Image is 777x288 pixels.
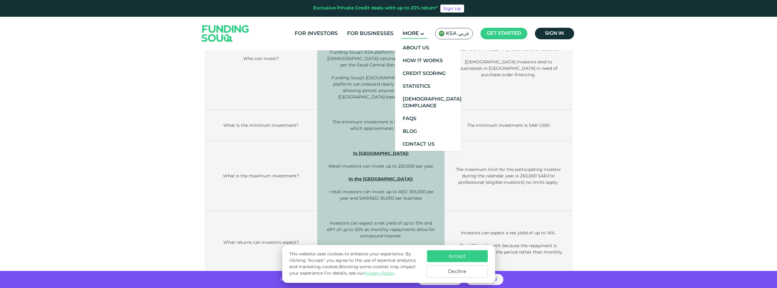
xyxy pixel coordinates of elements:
[457,40,560,52] span: Tameed’s platform can only onboard [DEMOGRAPHIC_DATA] nationals and residents.
[403,31,419,36] span: More
[327,49,434,68] span: Funding Souq’s KSA platform can onboard only [DEMOGRAPHIC_DATA] nationals and residents as per th...
[395,138,460,151] a: Contact Us
[353,151,409,156] span: In [GEOGRAPHIC_DATA]:
[332,119,429,131] span: The minimum investment is SAR / AED 1,000, which approximates to $270.
[545,31,564,36] span: Sign in
[395,125,460,138] a: Blog
[446,30,470,37] span: KSA عربي
[395,67,460,80] a: Credit Scoring
[293,29,339,39] a: For Investors
[487,31,521,36] span: Get started
[439,30,445,37] img: SA Flag
[349,176,413,182] span: In the [GEOGRAPHIC_DATA]:
[345,29,395,39] a: For Businesses
[458,173,558,185] span: For professional (eligible investors) no limits apply.
[313,5,438,12] div: Exclusive Private Credit deals with up to 23% return*
[205,141,317,211] td: What is the maximum investment?
[289,251,421,277] p: This website uses cookies to enhance your experience. By clicking "Accept," you agree to the use ...
[395,93,460,112] a: [DEMOGRAPHIC_DATA] Compliance
[327,220,435,239] span: Investors can expect a net yield of up to 15% and APY of up to 30% as monthly repayments allow fo...
[205,8,317,110] td: Who can invest?
[280,277,395,282] span: Invest with no hidden fees and get returns of up to
[440,5,464,12] a: Sign Up
[327,151,434,169] span: -Retail investors can invest up to 250,000 per year.
[331,75,430,100] span: Funding Souq’s [GEOGRAPHIC_DATA] (Global) platform can onboard nearly all nationalities, allowing...
[395,80,460,93] a: Statistics
[454,243,563,255] span: The APY is also 14% because the repayment is made at the end of the period rather than monthly.
[427,265,488,278] button: Decline
[395,42,460,55] a: About Us
[445,141,572,211] td: The maximum limit for the participating investor during the calendar year is 250,000 SAR,
[205,211,317,274] td: What returns can investors expect?
[395,55,460,67] a: How It Works
[395,112,460,125] a: FAQs
[328,176,434,201] span: - retail investors can invest up to AED 365,000 per year and SAR/AED 36,000 per business
[461,230,556,236] span: Investors can expect a net yield of up to 14%.
[324,271,395,276] span: For details, see our .
[196,18,255,49] img: Logo
[289,265,416,276] span: Blocking some cookies may impact your experience
[364,271,394,276] a: Privacy Policy
[535,28,574,39] a: Sign in
[427,250,488,262] button: Accept
[460,59,557,77] span: [DEMOGRAPHIC_DATA] investors lend to businesses in [GEOGRAPHIC_DATA] in need of purchase order fi...
[445,110,572,141] td: The minimum investment is SAR 1,000
[205,110,317,141] td: What is the minimum investment?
